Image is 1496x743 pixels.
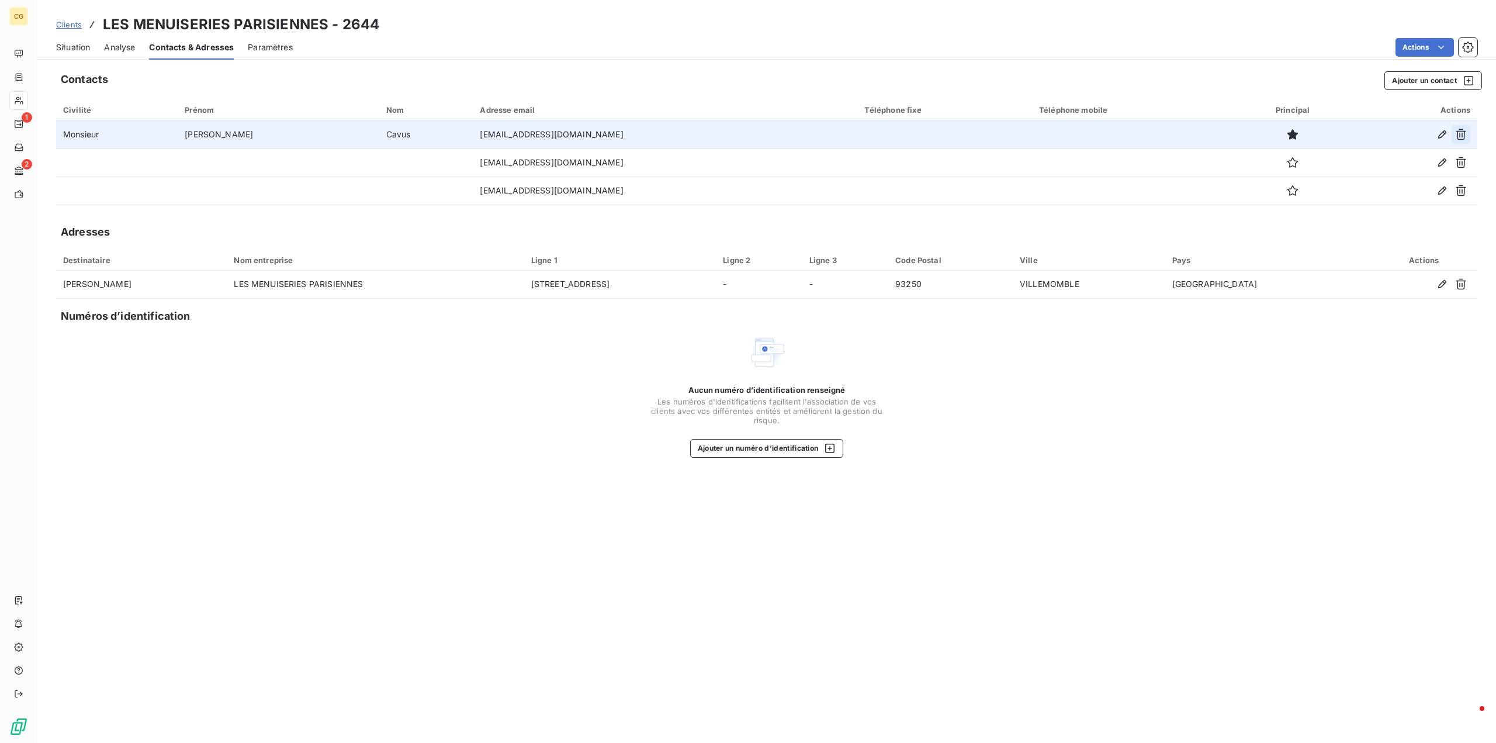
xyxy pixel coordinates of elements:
[22,159,32,170] span: 2
[531,255,709,265] div: Ligne 1
[9,7,28,26] div: CG
[56,20,82,29] span: Clients
[1165,271,1371,299] td: [GEOGRAPHIC_DATA]
[234,255,517,265] div: Nom entreprise
[480,105,850,115] div: Adresse email
[524,271,716,299] td: [STREET_ADDRESS]
[149,42,234,53] span: Contacts & Adresses
[61,224,110,240] h5: Adresses
[1359,105,1470,115] div: Actions
[248,42,293,53] span: Paramètres
[748,334,785,371] img: Empty state
[104,42,135,53] span: Analyse
[864,105,1024,115] div: Téléphone fixe
[1377,255,1470,265] div: Actions
[1241,105,1345,115] div: Principal
[473,120,857,148] td: [EMAIL_ADDRESS][DOMAIN_NAME]
[650,397,884,425] span: Les numéros d'identifications facilitent l'association de vos clients avec vos différentes entité...
[723,255,795,265] div: Ligne 2
[1172,255,1364,265] div: Pays
[1020,255,1158,265] div: Ville
[379,120,473,148] td: Cavus
[63,105,171,115] div: Civilité
[386,105,466,115] div: Nom
[716,271,802,299] td: -
[895,255,1006,265] div: Code Postal
[809,255,881,265] div: Ligne 3
[61,308,191,324] h5: Numéros d’identification
[63,255,220,265] div: Destinataire
[473,177,857,205] td: [EMAIL_ADDRESS][DOMAIN_NAME]
[56,42,90,53] span: Situation
[103,14,379,35] h3: LES MENUISERIES PARISIENNES - 2644
[1456,703,1484,731] iframe: Intercom live chat
[9,717,28,736] img: Logo LeanPay
[56,271,227,299] td: [PERSON_NAME]
[56,19,82,30] a: Clients
[1039,105,1227,115] div: Téléphone mobile
[690,439,844,458] button: Ajouter un numéro d’identification
[473,148,857,177] td: [EMAIL_ADDRESS][DOMAIN_NAME]
[56,120,178,148] td: Monsieur
[1384,71,1482,90] button: Ajouter un contact
[61,71,108,88] h5: Contacts
[185,105,372,115] div: Prénom
[888,271,1013,299] td: 93250
[227,271,524,299] td: LES MENUISERIES PARISIENNES
[22,112,32,123] span: 1
[688,385,846,395] span: Aucun numéro d’identification renseigné
[1013,271,1165,299] td: VILLEMOMBLE
[178,120,379,148] td: [PERSON_NAME]
[802,271,888,299] td: -
[1395,38,1454,57] button: Actions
